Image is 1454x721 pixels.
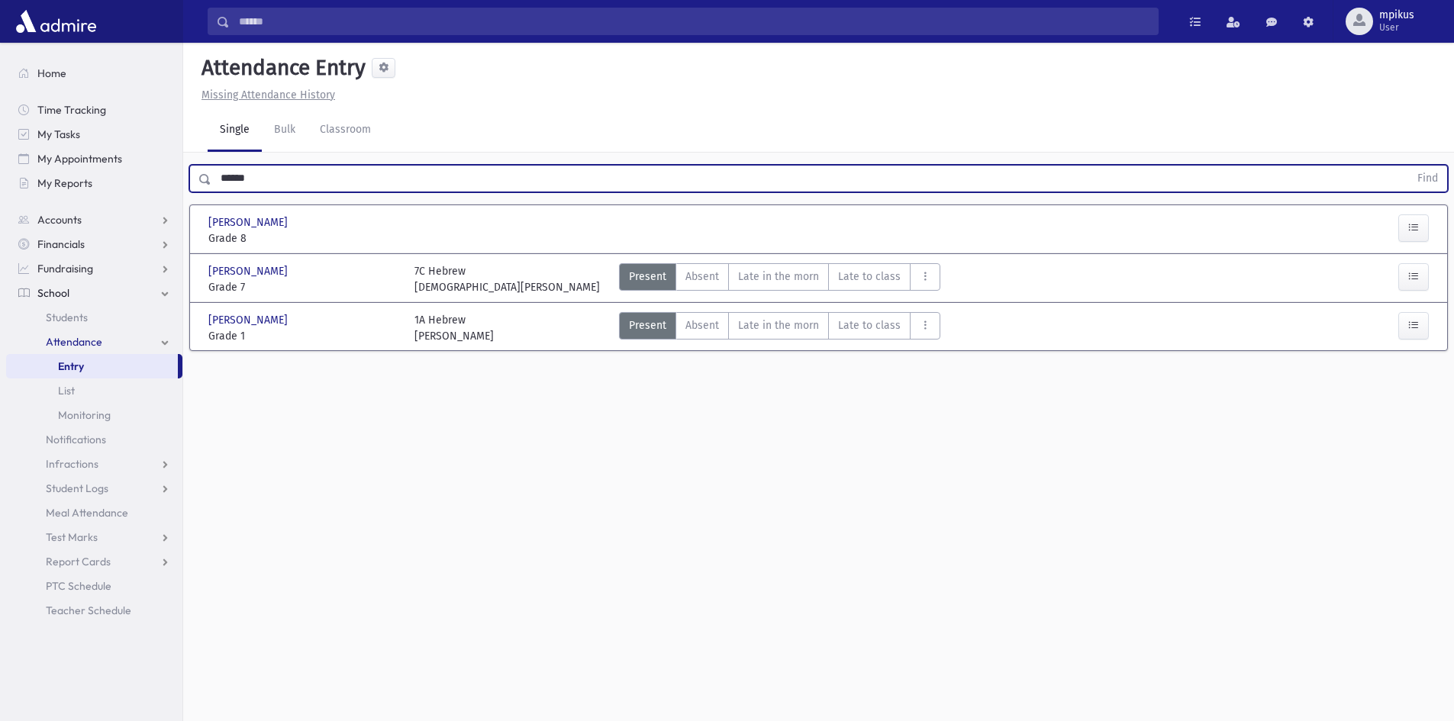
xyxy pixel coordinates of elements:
span: Absent [685,269,719,285]
span: Late to class [838,269,901,285]
a: Bulk [262,109,308,152]
a: PTC Schedule [6,574,182,598]
span: mpikus [1379,9,1414,21]
span: List [58,384,75,398]
span: User [1379,21,1414,34]
div: 1A Hebrew [PERSON_NAME] [414,312,494,344]
span: Meal Attendance [46,506,128,520]
span: Infractions [46,457,98,471]
input: Search [230,8,1158,35]
span: [PERSON_NAME] [208,263,291,279]
div: 7C Hebrew [DEMOGRAPHIC_DATA][PERSON_NAME] [414,263,600,295]
a: Teacher Schedule [6,598,182,623]
span: Teacher Schedule [46,604,131,617]
a: Missing Attendance History [195,89,335,101]
a: Infractions [6,452,182,476]
span: Test Marks [46,530,98,544]
a: My Appointments [6,146,182,171]
a: Students [6,305,182,330]
div: AttTypes [619,312,940,344]
a: My Tasks [6,122,182,146]
a: Single [208,109,262,152]
span: [PERSON_NAME] [208,312,291,328]
span: Present [629,317,666,333]
span: Late in the morn [738,269,819,285]
a: Financials [6,232,182,256]
span: Notifications [46,433,106,446]
span: School [37,286,69,300]
span: Time Tracking [37,103,106,117]
a: Notifications [6,427,182,452]
a: Monitoring [6,403,182,427]
a: Accounts [6,208,182,232]
a: Entry [6,354,178,378]
a: Report Cards [6,549,182,574]
span: Home [37,66,66,80]
span: Financials [37,237,85,251]
span: PTC Schedule [46,579,111,593]
a: My Reports [6,171,182,195]
span: Fundraising [37,262,93,275]
a: School [6,281,182,305]
span: Attendance [46,335,102,349]
u: Missing Attendance History [201,89,335,101]
span: Grade 1 [208,328,399,344]
span: Entry [58,359,84,373]
a: Attendance [6,330,182,354]
h5: Attendance Entry [195,55,366,81]
span: Student Logs [46,481,108,495]
a: Meal Attendance [6,501,182,525]
span: [PERSON_NAME] [208,214,291,230]
span: Grade 7 [208,279,399,295]
button: Find [1408,166,1447,192]
a: Fundraising [6,256,182,281]
span: Grade 8 [208,230,399,246]
span: Monitoring [58,408,111,422]
a: Home [6,61,182,85]
span: Report Cards [46,555,111,568]
a: List [6,378,182,403]
span: My Reports [37,176,92,190]
span: My Tasks [37,127,80,141]
span: Present [629,269,666,285]
span: Late to class [838,317,901,333]
span: Absent [685,317,719,333]
a: Time Tracking [6,98,182,122]
a: Classroom [308,109,383,152]
span: Accounts [37,213,82,227]
img: AdmirePro [12,6,100,37]
span: Students [46,311,88,324]
a: Student Logs [6,476,182,501]
span: My Appointments [37,152,122,166]
a: Test Marks [6,525,182,549]
div: AttTypes [619,263,940,295]
span: Late in the morn [738,317,819,333]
